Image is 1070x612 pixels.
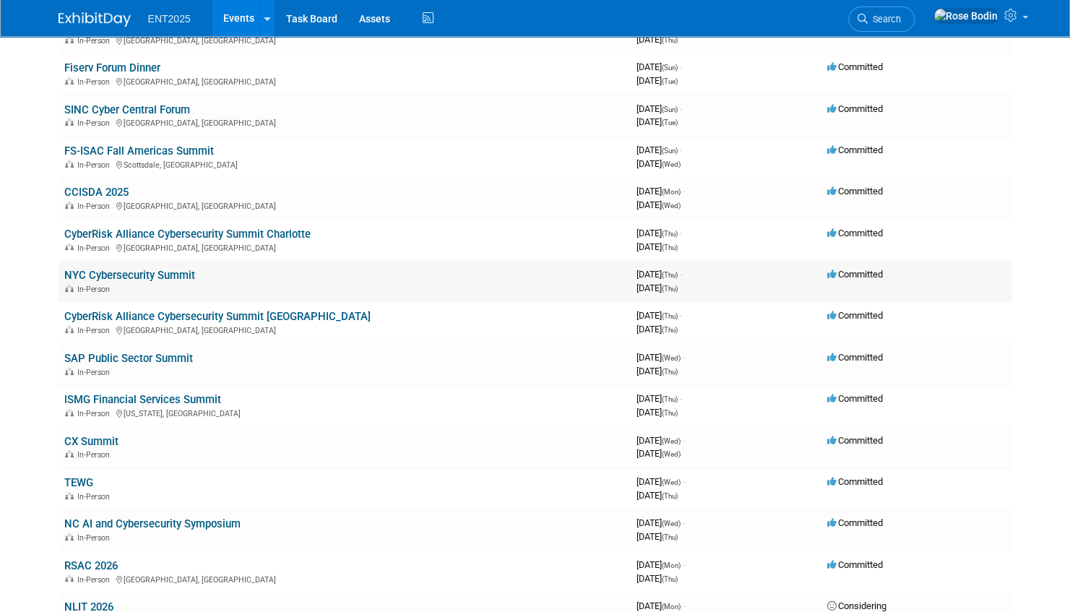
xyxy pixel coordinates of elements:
[59,12,131,27] img: ExhibitDay
[637,559,685,570] span: [DATE]
[662,271,678,279] span: (Thu)
[637,61,682,72] span: [DATE]
[637,186,685,197] span: [DATE]
[933,8,998,24] img: Rose Bodin
[64,476,93,489] a: TEWG
[662,77,678,85] span: (Tue)
[65,202,74,209] img: In-Person Event
[662,188,681,196] span: (Mon)
[637,490,678,501] span: [DATE]
[64,352,193,365] a: SAP Public Sector Summit
[827,476,883,487] span: Committed
[637,352,685,363] span: [DATE]
[827,600,886,611] span: Considering
[64,241,625,253] div: [GEOGRAPHIC_DATA], [GEOGRAPHIC_DATA]
[65,77,74,85] img: In-Person Event
[662,575,678,583] span: (Thu)
[662,520,681,527] span: (Wed)
[77,36,114,46] span: In-Person
[662,533,678,541] span: (Thu)
[65,118,74,126] img: In-Person Event
[65,533,74,540] img: In-Person Event
[662,561,681,569] span: (Mon)
[77,368,114,377] span: In-Person
[637,158,681,169] span: [DATE]
[77,533,114,543] span: In-Person
[683,559,685,570] span: -
[827,393,883,404] span: Committed
[680,61,682,72] span: -
[662,354,681,362] span: (Wed)
[65,285,74,292] img: In-Person Event
[680,393,682,404] span: -
[77,285,114,294] span: In-Person
[662,409,678,417] span: (Thu)
[77,450,114,460] span: In-Person
[64,435,118,448] a: CX Summit
[827,269,883,280] span: Committed
[77,492,114,501] span: In-Person
[637,435,685,446] span: [DATE]
[662,105,678,113] span: (Sun)
[827,145,883,155] span: Committed
[637,310,682,321] span: [DATE]
[662,395,678,403] span: (Thu)
[64,393,221,406] a: ISMG Financial Services Summit
[65,243,74,251] img: In-Person Event
[637,476,685,487] span: [DATE]
[683,600,685,611] span: -
[680,228,682,238] span: -
[77,243,114,253] span: In-Person
[683,435,685,446] span: -
[683,352,685,363] span: -
[637,145,682,155] span: [DATE]
[680,145,682,155] span: -
[64,158,625,170] div: Scottsdale, [GEOGRAPHIC_DATA]
[662,492,678,500] span: (Thu)
[64,573,625,585] div: [GEOGRAPHIC_DATA], [GEOGRAPHIC_DATA]
[77,575,114,585] span: In-Person
[662,312,678,320] span: (Thu)
[637,116,678,127] span: [DATE]
[662,202,681,210] span: (Wed)
[637,600,685,611] span: [DATE]
[683,476,685,487] span: -
[827,310,883,321] span: Committed
[827,352,883,363] span: Committed
[637,269,682,280] span: [DATE]
[77,326,114,335] span: In-Person
[65,492,74,499] img: In-Person Event
[827,103,883,114] span: Committed
[637,103,682,114] span: [DATE]
[662,160,681,168] span: (Wed)
[637,573,678,584] span: [DATE]
[637,517,685,528] span: [DATE]
[65,450,74,457] img: In-Person Event
[637,393,682,404] span: [DATE]
[64,61,160,74] a: Fiserv Forum Dinner
[64,559,118,572] a: RSAC 2026
[77,160,114,170] span: In-Person
[637,324,678,335] span: [DATE]
[77,202,114,211] span: In-Person
[662,147,678,155] span: (Sun)
[64,145,214,158] a: FS-ISAC Fall Americas Summit
[662,326,678,334] span: (Thu)
[680,269,682,280] span: -
[662,437,681,445] span: (Wed)
[662,36,678,44] span: (Thu)
[148,13,191,25] span: ENT2025
[637,199,681,210] span: [DATE]
[662,118,678,126] span: (Tue)
[637,241,678,252] span: [DATE]
[64,228,311,241] a: CyberRisk Alliance Cybersecurity Summit Charlotte
[662,230,678,238] span: (Thu)
[637,448,681,459] span: [DATE]
[662,368,678,376] span: (Thu)
[662,285,678,293] span: (Thu)
[77,409,114,418] span: In-Person
[64,75,625,87] div: [GEOGRAPHIC_DATA], [GEOGRAPHIC_DATA]
[637,34,678,45] span: [DATE]
[65,160,74,168] img: In-Person Event
[827,517,883,528] span: Committed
